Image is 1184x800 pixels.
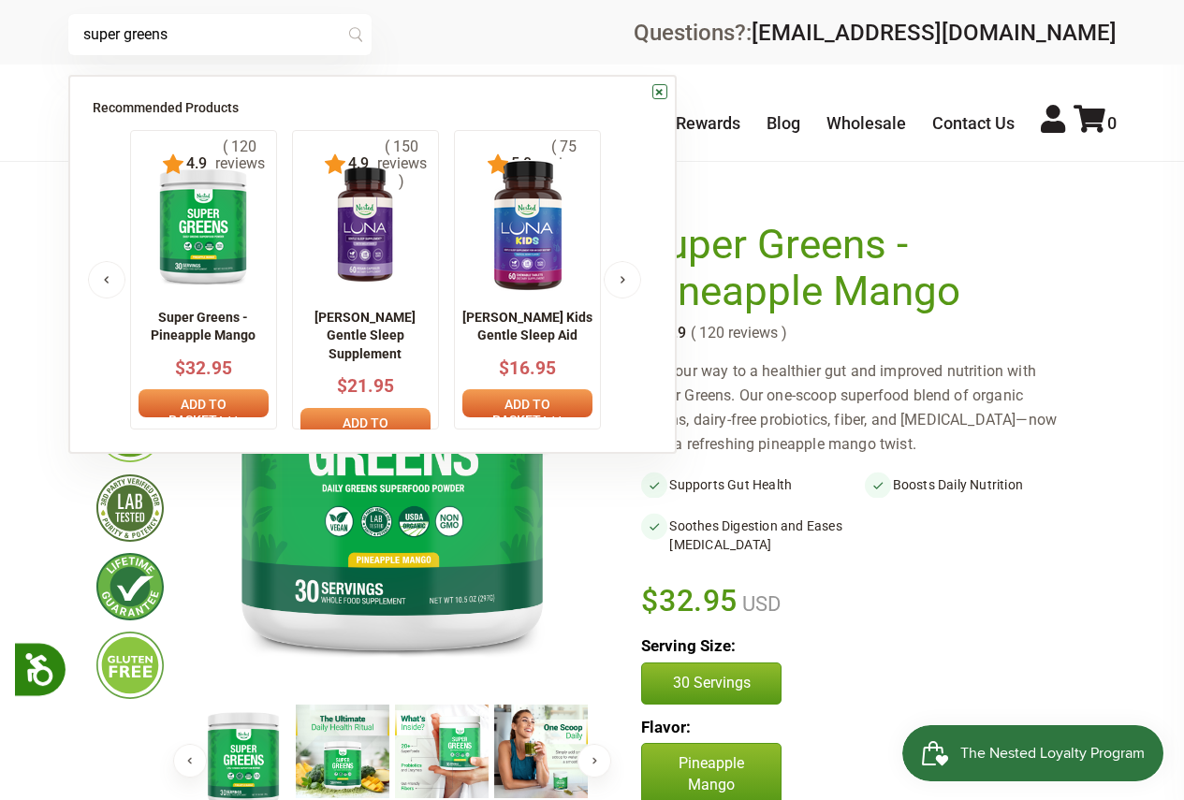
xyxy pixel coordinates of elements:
span: ( 150 reviews ) [369,138,431,190]
a: Nested Rewards [618,113,740,133]
li: Soothes Digestion and Eases [MEDICAL_DATA] [641,513,864,558]
img: 1_edfe67ed-9f0f-4eb3-a1ff-0a9febdc2b11_x140.png [462,160,593,291]
input: Try "Sleeping" [68,14,372,55]
p: 30 Servings [661,673,762,693]
img: Super Greens - Pineapple Mango [296,705,389,798]
span: $16.95 [499,357,556,379]
div: Questions?: [634,22,1117,44]
a: Add to basket [139,389,269,417]
p: [PERSON_NAME] Gentle Sleep Supplement [300,309,431,364]
iframe: Button to open loyalty program pop-up [902,725,1165,781]
img: star.svg [162,153,184,176]
span: Recommended Products [93,100,239,115]
a: [EMAIL_ADDRESS][DOMAIN_NAME] [752,20,1117,46]
a: 0 [1074,113,1117,133]
span: $21.95 [337,375,394,397]
a: × [652,84,667,99]
a: Add to basket [462,389,592,417]
span: USD [738,592,781,616]
img: Super Greens - Pineapple Mango [395,705,489,798]
span: 4.9 [184,155,207,172]
a: Contact Us [932,113,1015,133]
span: $32.95 [175,357,232,379]
li: Supports Gut Health [641,472,864,498]
a: Add to basket [300,408,431,436]
b: Serving Size: [641,636,736,655]
button: Previous [173,744,207,778]
a: Wholesale [826,113,906,133]
a: Blog [767,113,800,133]
button: Next [604,261,641,298]
img: thirdpartytested [96,474,164,542]
p: [PERSON_NAME] Kids Gentle Sleep Aid [462,309,592,345]
span: 0 [1107,113,1117,133]
p: Super Greens - Pineapple Mango [139,309,269,345]
button: Previous [88,261,125,298]
span: $32.95 [641,580,738,621]
button: 30 Servings [641,662,782,704]
span: 5.0 [509,155,532,172]
h1: Super Greens - Pineapple Mango [641,222,1077,314]
img: star.svg [487,153,509,176]
img: NN_LUNA_US_60_front_1_x140.png [314,160,416,291]
span: ( 75 reviews ) [532,138,592,190]
img: Super Greens - Pineapple Mango [494,705,588,798]
li: Boosts Daily Nutrition [865,472,1088,498]
img: lifetimeguarantee [96,553,164,620]
b: Flavor: [641,718,691,736]
span: ( 120 reviews ) [207,138,269,190]
button: Next [577,744,611,778]
span: ( 120 reviews ) [686,325,787,342]
img: star.svg [324,153,346,176]
div: Sip your way to a healthier gut and improved nutrition with Super Greens. Our one-scoop superfood... [641,359,1087,457]
img: imgpsh_fullsize_anim_-_2025-02-26T222351.371_x140.png [146,160,260,291]
span: 4.9 [346,155,369,172]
